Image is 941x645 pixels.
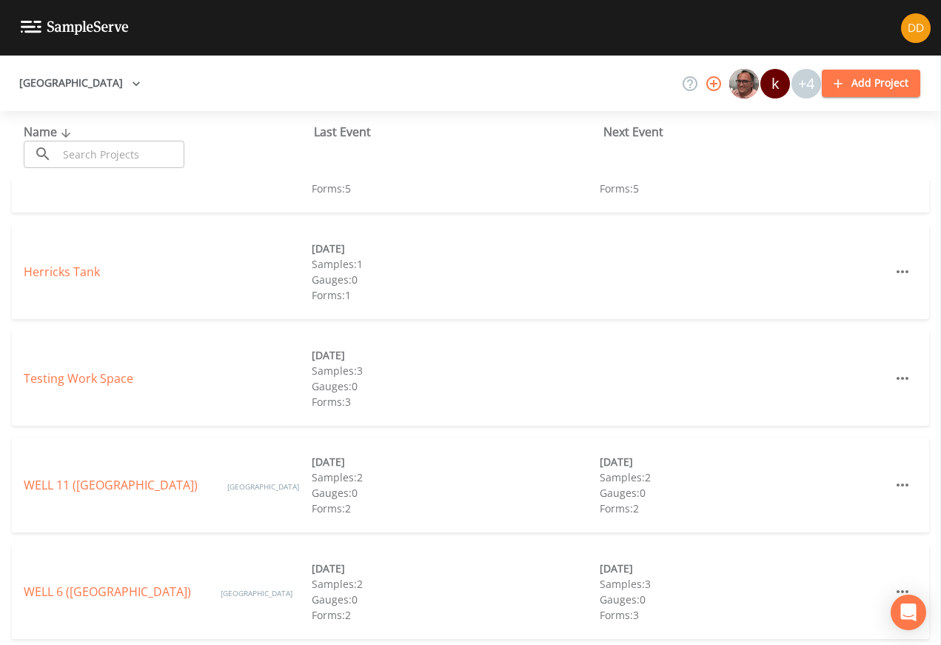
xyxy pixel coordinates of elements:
span: [GEOGRAPHIC_DATA] [221,588,292,598]
div: Mike Franklin [729,69,760,98]
span: [GEOGRAPHIC_DATA] [227,481,299,492]
img: logo [21,21,129,35]
div: [DATE] [312,561,600,576]
div: Samples: 3 [312,363,600,378]
div: Samples: 3 [600,576,888,592]
img: e2d790fa78825a4bb76dcb6ab311d44c [729,69,759,98]
div: Open Intercom Messenger [891,595,926,630]
div: Gauges: 0 [312,378,600,394]
div: [DATE] [600,454,888,469]
a: WELL 6 ([GEOGRAPHIC_DATA]) [24,584,191,600]
div: Forms: 3 [312,394,600,410]
button: [GEOGRAPHIC_DATA] [13,70,147,97]
div: Gauges: 0 [312,272,600,287]
div: Samples: 2 [312,469,600,485]
div: keith@gcpwater.org [760,69,791,98]
div: Forms: 2 [600,501,888,516]
div: [DATE] [312,347,600,363]
a: WELL 11 ([GEOGRAPHIC_DATA]) [24,477,198,493]
a: Testing Work Space [24,370,133,387]
div: Forms: 2 [312,501,600,516]
div: Gauges: 0 [312,485,600,501]
div: Forms: 1 [312,287,600,303]
div: Forms: 2 [312,607,600,623]
img: 7d98d358f95ebe5908e4de0cdde0c501 [901,13,931,43]
div: +4 [791,69,821,98]
button: Add Project [822,70,920,97]
div: k [760,69,790,98]
div: Last Event [314,123,604,141]
div: Gauges: 0 [312,592,600,607]
span: Name [24,124,75,140]
div: Next Event [603,123,894,141]
div: Gauges: 0 [600,592,888,607]
div: [DATE] [600,561,888,576]
div: Forms: 3 [600,607,888,623]
a: Herricks Tank [24,264,100,280]
div: [DATE] [312,454,600,469]
div: Forms: 5 [600,181,888,196]
div: Samples: 2 [600,469,888,485]
div: Forms: 5 [312,181,600,196]
div: Samples: 1 [312,256,600,272]
div: Samples: 2 [312,576,600,592]
div: Gauges: 0 [600,485,888,501]
input: Search Projects [58,141,184,168]
div: [DATE] [312,241,600,256]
